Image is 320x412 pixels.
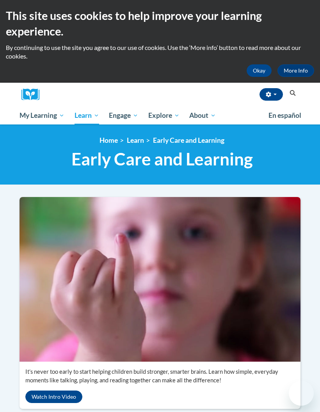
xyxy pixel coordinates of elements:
a: More Info [277,64,314,77]
img: Logo brand [21,89,45,101]
span: Early Care and Learning [71,149,253,169]
p: It’s never too early to start helping children build stronger, smarter brains. Learn how simple, ... [25,368,295,385]
a: Learn [127,136,144,144]
a: Early Care and Learning [153,136,224,144]
a: Engage [104,107,143,124]
h2: This site uses cookies to help improve your learning experience. [6,8,314,39]
button: Watch Intro Video [25,391,82,403]
iframe: Button to launch messaging window [289,381,314,406]
a: Explore [143,107,185,124]
a: Learn [69,107,104,124]
div: Main menu [14,107,306,124]
a: My Learning [14,107,69,124]
button: Search [287,89,299,98]
a: En español [263,107,306,124]
a: Home [100,136,118,144]
span: My Learning [20,111,64,120]
span: Learn [75,111,99,120]
span: Explore [148,111,180,120]
button: Okay [247,64,272,77]
button: Account Settings [260,88,283,101]
a: Cox Campus [21,89,45,101]
span: Engage [109,111,138,120]
span: En español [268,111,301,119]
p: By continuing to use the site you agree to our use of cookies. Use the ‘More info’ button to read... [6,43,314,60]
span: About [189,111,216,120]
a: About [185,107,221,124]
